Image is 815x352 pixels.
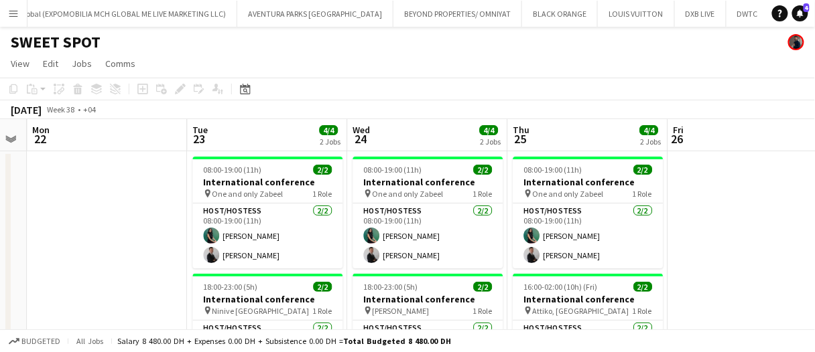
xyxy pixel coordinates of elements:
[11,103,42,116] div: [DATE]
[5,55,35,72] a: View
[523,165,582,175] span: 08:00-19:00 (11h)
[671,131,684,147] span: 26
[513,203,663,268] app-card-role: Host/Hostess2/208:00-19:00 (11h)[PERSON_NAME][PERSON_NAME]
[363,282,418,292] span: 18:00-23:00 (5h)
[83,104,96,114] div: +04
[192,176,342,188] h3: International conference
[117,336,451,346] div: Salary 8 480.00 DH + Expenses 0.00 DH + Subsistence 0.00 DH =
[513,124,529,136] span: Thu
[598,1,675,27] button: LOUIS VUITTON
[212,306,309,316] span: Ninive [GEOGRAPHIC_DATA]
[353,176,503,188] h3: International conference
[513,176,663,188] h3: International conference
[523,282,597,292] span: 16:00-02:00 (10h) (Fri)
[66,55,97,72] a: Jobs
[38,55,64,72] a: Edit
[353,124,370,136] span: Wed
[190,131,208,147] span: 23
[351,131,370,147] span: 24
[522,1,598,27] button: BLACK ORANGE
[532,306,629,316] span: Attiko, [GEOGRAPHIC_DATA]
[74,336,106,346] span: All jobs
[473,165,492,175] span: 2/2
[192,157,342,268] app-job-card: 08:00-19:00 (11h)2/2International conference One and only Zabeel1 RoleHost/Hostess2/208:00-19:00 ...
[192,293,342,305] h3: International conference
[11,32,101,52] h1: SWEET SPOT
[372,306,429,316] span: [PERSON_NAME]
[473,282,492,292] span: 2/2
[313,165,332,175] span: 2/2
[21,337,60,346] span: Budgeted
[633,165,652,175] span: 2/2
[313,282,332,292] span: 2/2
[312,189,332,199] span: 1 Role
[343,336,451,346] span: Total Budgeted 8 480.00 DH
[353,203,503,268] app-card-role: Host/Hostess2/208:00-19:00 (11h)[PERSON_NAME][PERSON_NAME]
[192,124,208,136] span: Tue
[363,165,422,175] span: 08:00-19:00 (11h)
[804,3,810,12] span: 4
[633,282,652,292] span: 2/2
[203,165,261,175] span: 08:00-19:00 (11h)
[44,104,78,114] span: Week 38
[633,189,652,199] span: 1 Role
[237,1,393,27] button: AVENTURA PARKS [GEOGRAPHIC_DATA]
[473,189,492,199] span: 1 Role
[480,137,501,147] div: 2 Jobs
[192,203,342,268] app-card-role: Host/Hostess2/208:00-19:00 (11h)[PERSON_NAME][PERSON_NAME]
[353,157,503,268] app-job-card: 08:00-19:00 (11h)2/2International conference One and only Zabeel1 RoleHost/Hostess2/208:00-19:00 ...
[727,1,769,27] button: DWTC
[203,282,257,292] span: 18:00-23:00 (5h)
[639,125,658,135] span: 4/4
[320,137,340,147] div: 2 Jobs
[212,189,283,199] span: One and only Zabeel
[353,293,503,305] h3: International conference
[473,306,492,316] span: 1 Role
[393,1,522,27] button: BEYOND PROPERTIES/ OMNIYAT
[532,189,603,199] span: One and only Zabeel
[319,125,338,135] span: 4/4
[513,293,663,305] h3: International conference
[100,55,141,72] a: Comms
[479,125,498,135] span: 4/4
[372,189,443,199] span: One and only Zabeel
[105,58,135,70] span: Comms
[633,306,652,316] span: 1 Role
[72,58,92,70] span: Jobs
[788,34,804,50] app-user-avatar: Mohamed Arafa
[640,137,661,147] div: 2 Jobs
[32,124,50,136] span: Mon
[11,58,29,70] span: View
[792,5,808,21] a: 4
[43,58,58,70] span: Edit
[312,306,332,316] span: 1 Role
[675,1,727,27] button: DXB LIVE
[7,334,62,349] button: Budgeted
[511,131,529,147] span: 25
[673,124,684,136] span: Fri
[513,157,663,268] app-job-card: 08:00-19:00 (11h)2/2International conference One and only Zabeel1 RoleHost/Hostess2/208:00-19:00 ...
[30,131,50,147] span: 22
